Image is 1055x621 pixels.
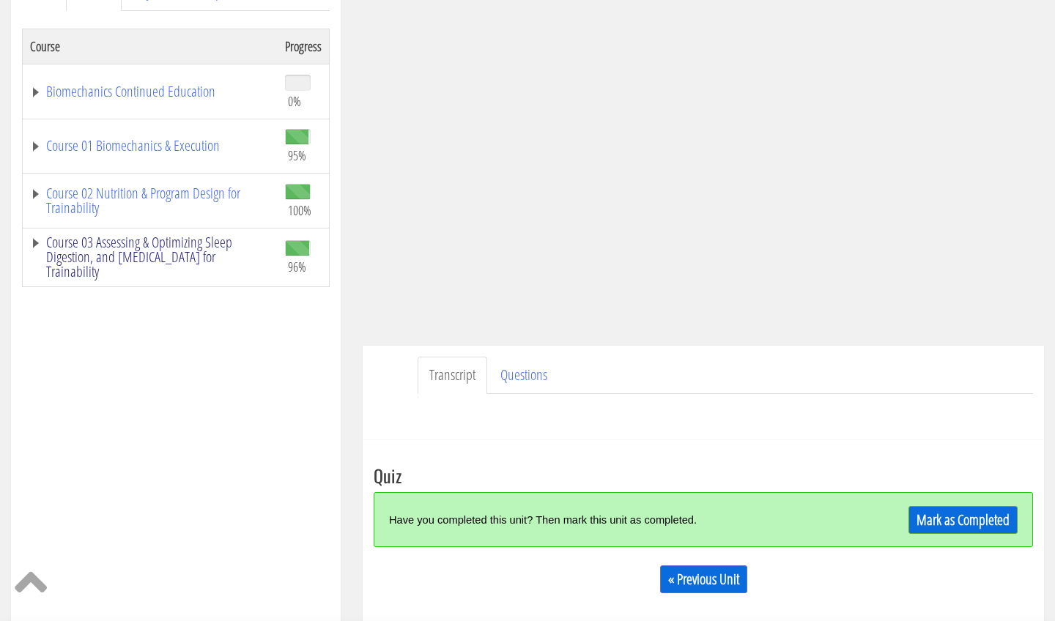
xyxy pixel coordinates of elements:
[489,357,559,394] a: Questions
[30,235,270,279] a: Course 03 Assessing & Optimizing Sleep Digestion, and [MEDICAL_DATA] for Trainability
[288,147,306,163] span: 95%
[374,466,1033,485] h3: Quiz
[660,565,747,593] a: « Previous Unit
[30,84,270,99] a: Biomechanics Continued Education
[23,29,278,64] th: Course
[278,29,330,64] th: Progress
[418,357,487,394] a: Transcript
[908,506,1018,534] a: Mark as Completed
[288,202,311,218] span: 100%
[288,93,301,109] span: 0%
[389,504,853,535] div: Have you completed this unit? Then mark this unit as completed.
[288,259,306,275] span: 96%
[30,138,270,153] a: Course 01 Biomechanics & Execution
[30,186,270,215] a: Course 02 Nutrition & Program Design for Trainability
